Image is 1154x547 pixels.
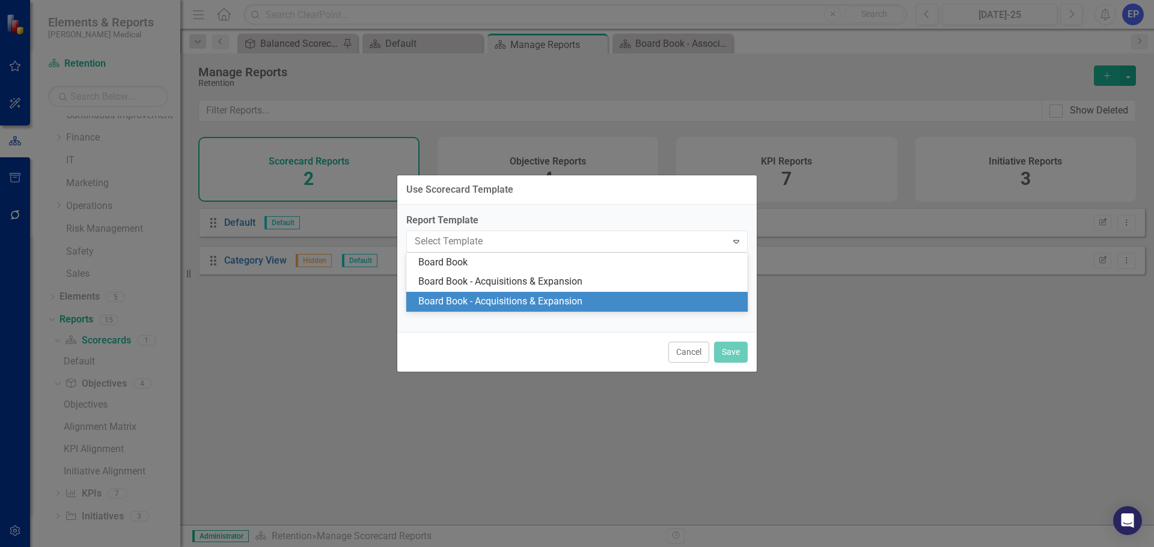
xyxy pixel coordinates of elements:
div: Board Book [418,256,740,270]
button: Save [714,342,748,363]
div: Open Intercom Messenger [1113,506,1142,535]
div: Board Book - Acquisitions & Expansion [418,295,740,309]
button: Cancel [668,342,709,363]
div: Use Scorecard Template [406,184,513,195]
label: Report Template [406,214,748,228]
div: Board Book - Acquisitions & Expansion [418,275,740,289]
